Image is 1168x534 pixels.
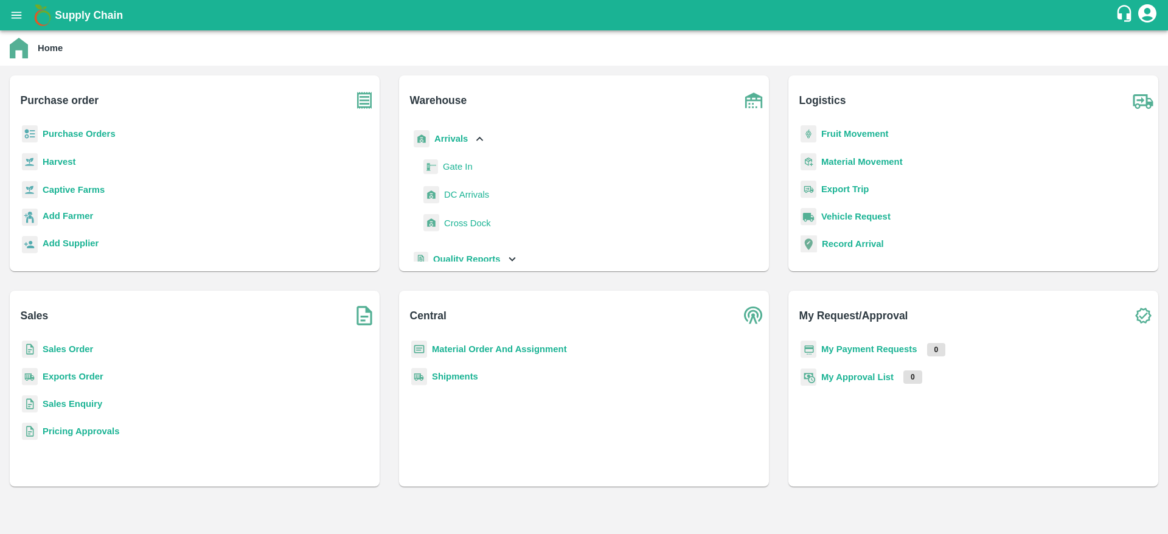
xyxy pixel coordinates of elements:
[22,395,38,413] img: sales
[433,254,501,264] b: Quality Reports
[801,235,817,252] img: recordArrival
[43,399,102,409] a: Sales Enquiry
[43,426,119,436] a: Pricing Approvals
[432,344,567,354] a: Material Order And Assignment
[444,217,491,230] span: Cross Dock
[1136,2,1158,28] div: account of current user
[43,344,93,354] a: Sales Order
[799,92,846,109] b: Logistics
[411,368,427,386] img: shipments
[801,153,816,171] img: material
[1128,300,1158,331] img: check
[43,211,93,221] b: Add Farmer
[410,307,447,324] b: Central
[22,341,38,358] img: sales
[411,125,491,153] div: Arrivals
[423,186,439,204] img: whArrival
[411,247,519,272] div: Quality Reports
[43,238,99,248] b: Add Supplier
[432,372,478,381] a: Shipments
[801,208,816,226] img: vehicle
[22,423,38,440] img: sales
[821,372,894,382] a: My Approval List
[799,307,908,324] b: My Request/Approval
[2,1,30,29] button: open drawer
[801,181,816,198] img: delivery
[801,125,816,143] img: fruit
[22,181,38,199] img: harvest
[444,214,491,232] a: Cross Dock
[43,372,103,381] a: Exports Order
[444,188,489,201] span: DC Arrivals
[22,153,38,171] img: harvest
[443,160,473,173] span: Gate In
[821,184,869,194] a: Export Trip
[821,129,889,139] a: Fruit Movement
[38,43,63,53] b: Home
[443,158,473,176] a: Gate In
[30,3,55,27] img: logo
[22,236,38,254] img: supplier
[55,9,123,21] b: Supply Chain
[410,92,467,109] b: Warehouse
[43,209,93,226] a: Add Farmer
[414,130,429,148] img: whArrival
[822,239,884,249] a: Record Arrival
[927,343,946,356] p: 0
[22,209,38,226] img: farmer
[821,344,917,354] a: My Payment Requests
[22,368,38,386] img: shipments
[349,85,380,116] img: purchase
[43,129,116,139] a: Purchase Orders
[55,7,1115,24] a: Supply Chain
[43,185,105,195] a: Captive Farms
[434,134,468,144] b: Arrivals
[43,237,99,253] a: Add Supplier
[801,341,816,358] img: payment
[801,368,816,386] img: approval
[423,159,438,175] img: gatein
[423,214,439,232] img: whArrival
[414,252,428,267] img: qualityReport
[349,300,380,331] img: soSales
[821,157,903,167] a: Material Movement
[21,92,99,109] b: Purchase order
[411,341,427,358] img: centralMaterial
[21,307,49,324] b: Sales
[10,38,28,58] img: home
[1128,85,1158,116] img: truck
[739,300,769,331] img: central
[821,212,891,221] a: Vehicle Request
[444,186,489,204] a: DC Arrivals
[903,370,922,384] p: 0
[1115,4,1136,26] div: customer-support
[22,125,38,143] img: reciept
[43,157,75,167] a: Harvest
[739,85,769,116] img: warehouse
